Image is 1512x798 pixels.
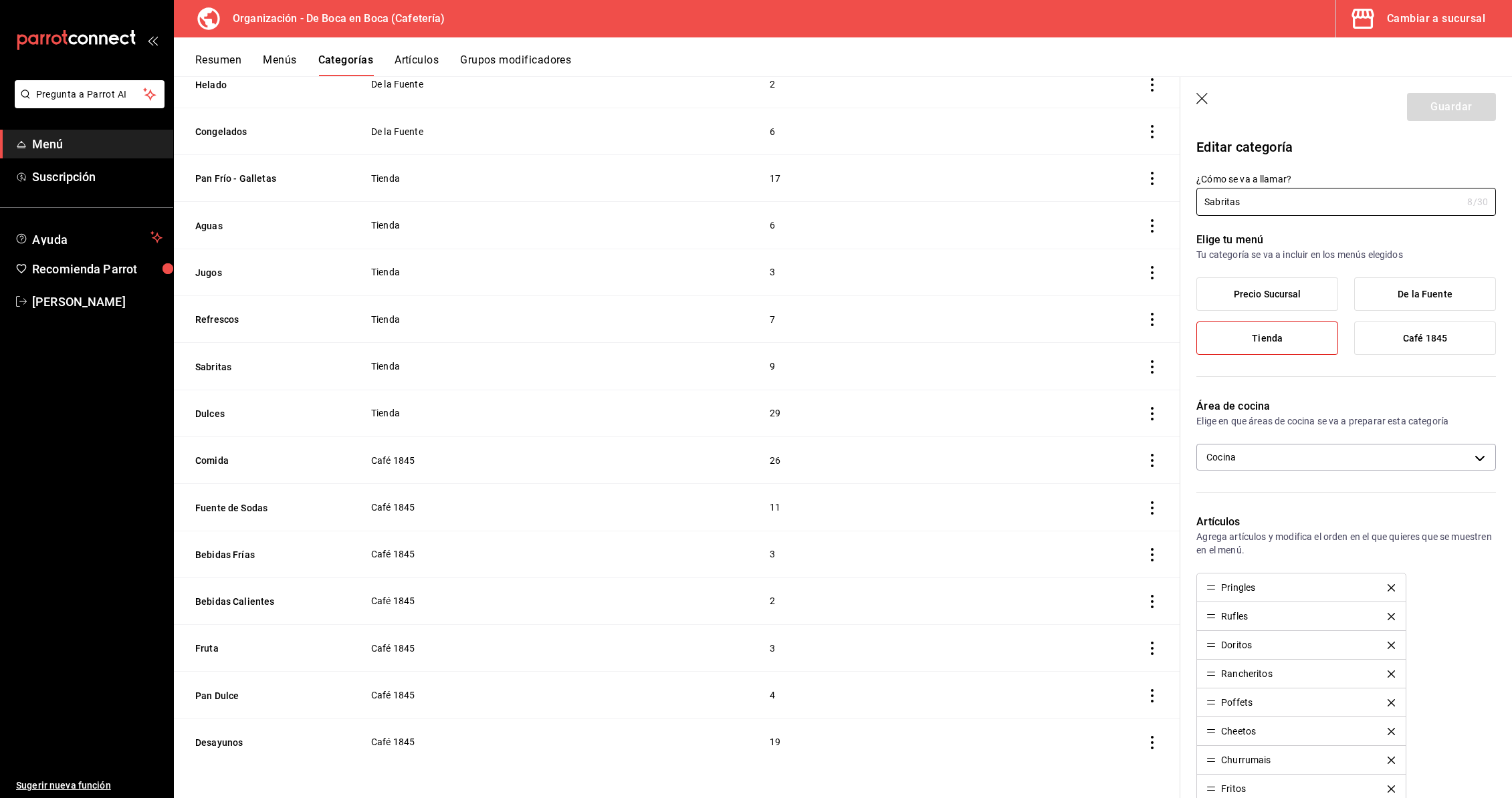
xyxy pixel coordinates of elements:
div: Doritos [1221,640,1252,650]
td: 9 [754,343,976,390]
div: Rufles [1221,612,1248,621]
button: Grupos modificadores [460,53,571,76]
button: Categorías [318,53,374,76]
button: actions [1146,360,1159,374]
span: Café 1845 [1403,333,1447,344]
td: 3 [754,249,976,295]
button: Menús [263,53,296,76]
td: 7 [754,296,976,343]
td: 29 [754,390,976,436]
td: 4 [754,672,976,718]
td: 2 [754,61,976,108]
span: Ayuda [32,229,145,245]
td: 26 [754,436,976,483]
button: open_drawer_menu [147,35,158,45]
button: delete [1378,613,1404,620]
button: delete [1378,642,1404,649]
button: delete [1378,670,1404,678]
p: Tu categoría se va a incluir en los menús elegidos [1196,248,1496,261]
div: Cheetos [1221,726,1256,736]
span: Menú [32,135,163,153]
p: Artículos [1196,514,1496,530]
button: Artículos [395,53,439,76]
span: Tienda [371,315,737,324]
div: Cambiar a sucursal [1387,9,1485,28]
span: De la Fuente [371,127,737,136]
button: delete [1378,584,1404,591]
button: Comida [195,454,329,467]
span: De la Fuente [371,80,737,89]
button: actions [1146,595,1159,608]
span: Tienda [371,362,737,371]
p: Área de cocina [1196,398,1496,414]
span: Café 1845 [371,737,737,747]
div: Churrumais [1221,755,1271,765]
span: Café 1845 [371,690,737,700]
span: De la Fuente [1398,289,1452,300]
button: actions [1146,313,1159,326]
label: ¿Cómo se va a llamar? [1196,174,1496,184]
div: Rancheritos [1221,669,1272,678]
button: Sabritas [195,360,329,374]
span: Recomienda Parrot [32,260,163,278]
div: Cocina [1196,444,1496,471]
button: delete [1378,757,1404,764]
button: Pan Frío - Galletas [195,172,329,185]
p: Elige tu menú [1196,232,1496,248]
td: 19 [754,718,976,765]
span: Pregunta a Parrot AI [36,88,144,102]
button: Jugos [195,266,329,279]
div: navigation tabs [195,53,1512,76]
td: 17 [754,155,976,202]
button: actions [1146,78,1159,92]
span: Tienda [371,221,737,230]
span: Tienda [371,174,737,183]
div: Fritos [1221,784,1246,793]
span: Tienda [1252,333,1283,344]
span: Café 1845 [371,549,737,559]
span: Tienda [371,267,737,277]
span: Precio Sucursal [1234,289,1301,300]
span: Sugerir nueva función [16,779,163,793]
button: actions [1146,548,1159,561]
div: Pringles [1221,583,1255,592]
button: actions [1146,736,1159,749]
button: Desayunos [195,736,329,749]
a: Pregunta a Parrot AI [9,97,165,111]
span: Tienda [371,408,737,418]
button: actions [1146,454,1159,467]
td: 11 [754,484,976,531]
button: actions [1146,125,1159,138]
button: Bebidas Calientes [195,595,329,608]
span: [PERSON_NAME] [32,293,163,311]
span: Café 1845 [371,596,737,606]
span: Café 1845 [371,503,737,512]
button: actions [1146,642,1159,655]
button: Fruta [195,642,329,655]
td: 6 [754,202,976,249]
p: Elige en que áreas de cocina se va a preparar esta categoría [1196,414,1496,428]
button: Aguas [195,219,329,233]
div: 8 /30 [1467,195,1488,209]
button: delete [1378,728,1404,735]
span: Suscripción [32,168,163,186]
button: Bebidas Frías [195,548,329,561]
td: 2 [754,577,976,624]
button: actions [1146,501,1159,515]
td: 3 [754,625,976,672]
button: Resumen [195,53,241,76]
h3: Organización - De Boca en Boca (Cafetería) [222,11,445,27]
td: 3 [754,531,976,577]
button: Pregunta a Parrot AI [15,80,165,108]
button: Helado [195,78,329,92]
div: Poffets [1221,698,1253,707]
span: Café 1845 [371,456,737,465]
button: actions [1146,266,1159,279]
button: Dulces [195,407,329,420]
button: actions [1146,689,1159,702]
button: delete [1378,699,1404,706]
p: Editar categoría [1196,137,1496,157]
button: Refrescos [195,313,329,326]
button: delete [1378,785,1404,793]
button: actions [1146,172,1159,185]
